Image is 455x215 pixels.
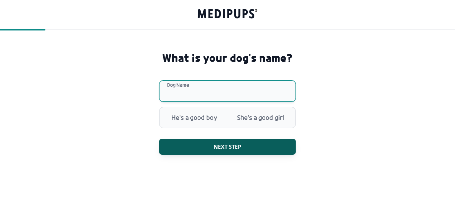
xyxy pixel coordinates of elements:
a: Groove [198,8,257,22]
span: Next step [214,143,241,150]
button: Next step [159,139,296,155]
span: He's a good boy [161,109,227,126]
h3: What is your dog's name? [162,51,293,65]
span: She's a good girl [227,109,294,126]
